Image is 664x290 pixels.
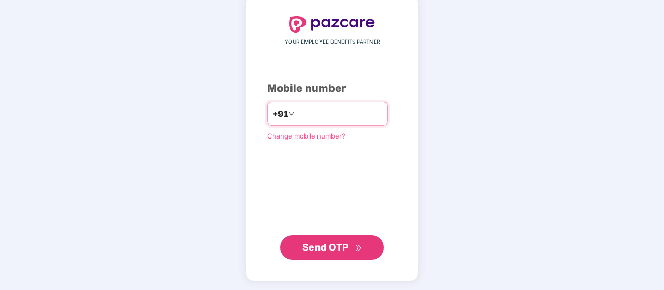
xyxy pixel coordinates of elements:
[355,245,362,252] span: double-right
[280,235,384,260] button: Send OTPdouble-right
[267,132,346,140] a: Change mobile number?
[288,111,295,117] span: down
[273,107,288,120] span: +91
[285,38,380,46] span: YOUR EMPLOYEE BENEFITS PARTNER
[267,80,397,96] div: Mobile number
[289,16,375,33] img: logo
[302,242,349,253] span: Send OTP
